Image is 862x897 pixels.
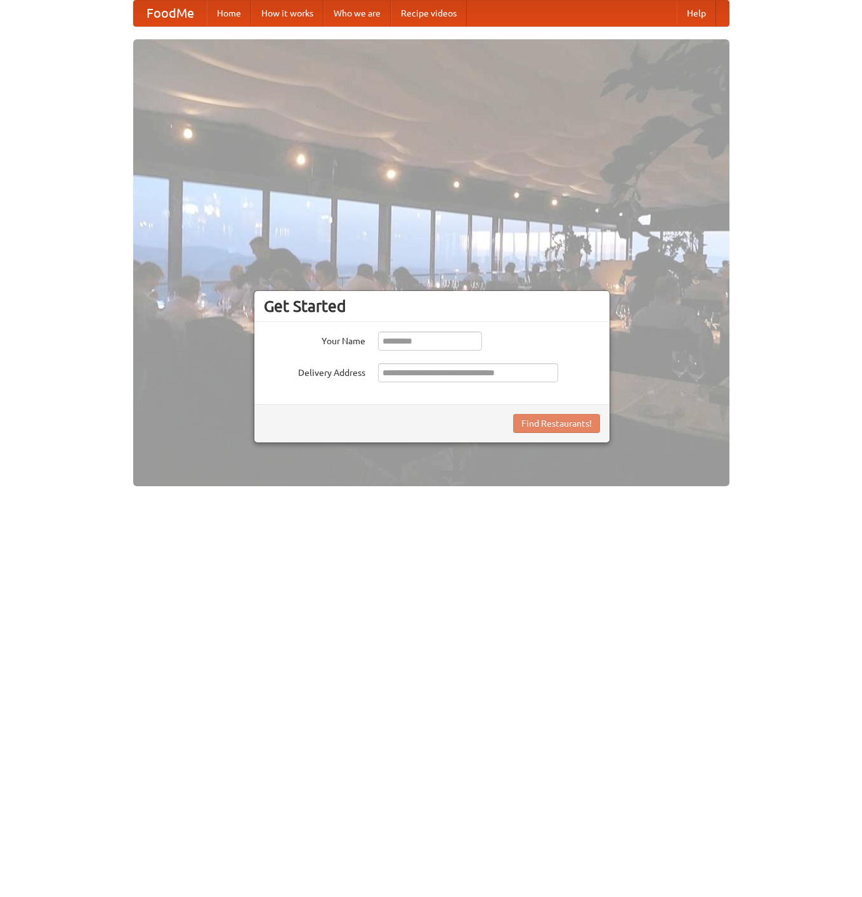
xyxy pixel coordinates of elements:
[391,1,467,26] a: Recipe videos
[251,1,323,26] a: How it works
[264,297,600,316] h3: Get Started
[513,414,600,433] button: Find Restaurants!
[207,1,251,26] a: Home
[264,332,365,347] label: Your Name
[677,1,716,26] a: Help
[134,1,207,26] a: FoodMe
[264,363,365,379] label: Delivery Address
[323,1,391,26] a: Who we are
